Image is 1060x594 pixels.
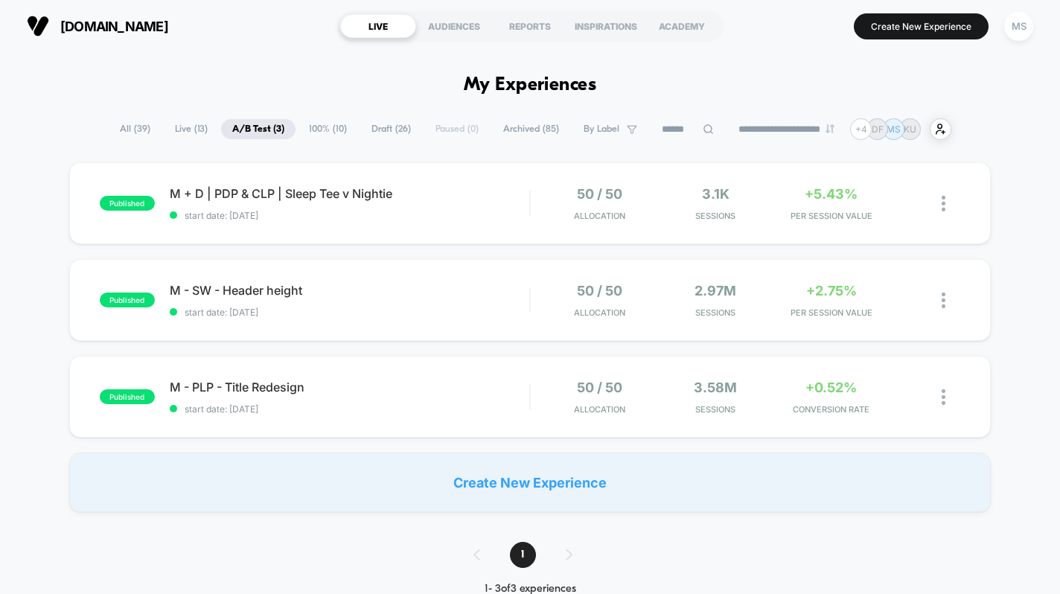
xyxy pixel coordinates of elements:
span: +2.75% [806,283,857,298]
span: 3.58M [694,380,737,395]
button: MS [1000,11,1038,42]
p: DF [872,124,884,135]
span: 50 / 50 [577,283,622,298]
span: CONVERSION RATE [777,404,886,415]
div: AUDIENCES [416,14,492,38]
span: start date: [DATE] [170,210,530,221]
div: + 4 [850,118,872,140]
button: Create New Experience [854,13,989,39]
span: [DOMAIN_NAME] [60,19,168,34]
span: 100% ( 10 ) [298,119,358,139]
span: M + D | PDP & CLP | Sleep Tee v Nightie [170,186,530,201]
span: +5.43% [805,186,858,202]
span: start date: [DATE] [170,307,530,318]
span: All ( 39 ) [109,119,162,139]
button: [DOMAIN_NAME] [22,14,173,38]
span: Draft ( 26 ) [360,119,422,139]
div: ACADEMY [644,14,720,38]
img: Visually logo [27,15,49,37]
span: A/B Test ( 3 ) [221,119,296,139]
span: 3.1k [702,186,729,202]
p: MS [887,124,901,135]
span: M - SW - Header height [170,283,530,298]
span: start date: [DATE] [170,403,530,415]
div: LIVE [340,14,416,38]
span: 50 / 50 [577,186,622,202]
span: Allocation [574,211,625,221]
span: Archived ( 85 ) [492,119,570,139]
div: MS [1004,12,1033,41]
div: Create New Experience [69,453,992,512]
h1: My Experiences [464,74,597,96]
span: Allocation [574,404,625,415]
span: By Label [584,124,619,135]
span: PER SESSION VALUE [777,307,886,318]
span: published [100,196,155,211]
img: end [826,124,834,133]
span: Sessions [661,211,770,221]
span: 1 [510,542,536,568]
span: Allocation [574,307,625,318]
span: Sessions [661,307,770,318]
span: published [100,293,155,307]
span: Live ( 13 ) [164,119,219,139]
span: 50 / 50 [577,380,622,395]
span: +0.52% [805,380,857,395]
span: 2.97M [695,283,736,298]
div: REPORTS [492,14,568,38]
span: Sessions [661,404,770,415]
p: KU [904,124,916,135]
span: M - PLP - Title Redesign [170,380,530,395]
div: INSPIRATIONS [568,14,644,38]
img: close [942,196,945,211]
span: published [100,389,155,404]
span: PER SESSION VALUE [777,211,886,221]
img: close [942,389,945,405]
img: close [942,293,945,308]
